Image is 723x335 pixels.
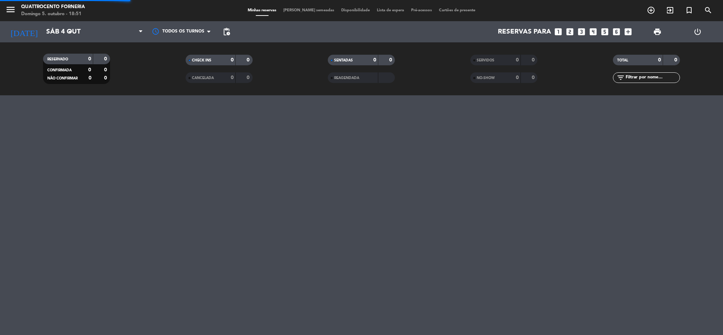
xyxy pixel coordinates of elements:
i: looks_5 [600,27,609,36]
span: Lista de espera [373,8,408,12]
strong: 0 [389,58,393,62]
strong: 0 [231,75,234,80]
span: Pré-acessos [408,8,435,12]
span: Cartões de presente [435,8,479,12]
i: looks_one [554,27,563,36]
i: add_box [623,27,633,36]
i: exit_to_app [666,6,674,14]
span: CONFIRMADA [47,68,72,72]
strong: 0 [104,67,108,72]
strong: 0 [89,76,91,80]
i: power_settings_new [693,28,702,36]
span: pending_actions [222,28,231,36]
span: SENTADAS [334,59,353,62]
strong: 0 [231,58,234,62]
strong: 0 [674,58,679,62]
i: looks_4 [589,27,598,36]
strong: 0 [247,58,251,62]
span: CANCELADA [192,76,214,80]
i: turned_in_not [685,6,693,14]
span: TOTAL [617,59,628,62]
span: [PERSON_NAME] semeadas [280,8,338,12]
strong: 0 [373,58,376,62]
i: search [704,6,712,14]
i: looks_two [565,27,574,36]
i: looks_3 [577,27,586,36]
span: print [653,28,662,36]
strong: 0 [88,67,91,72]
span: SERVIDOS [477,59,494,62]
span: Minhas reservas [244,8,280,12]
span: NO-SHOW [477,76,495,80]
strong: 0 [532,58,536,62]
i: menu [5,4,16,15]
span: Disponibilidade [338,8,373,12]
strong: 0 [516,58,519,62]
div: Domingo 5. outubro - 18:51 [21,11,85,18]
i: arrow_drop_down [66,28,74,36]
span: CHECK INS [192,59,211,62]
span: Reservas para [498,28,551,36]
button: menu [5,4,16,17]
strong: 0 [658,58,661,62]
strong: 0 [104,76,108,80]
span: NÃO CONFIRMAR [47,77,78,80]
strong: 0 [516,75,519,80]
strong: 0 [532,75,536,80]
input: Filtrar por nome... [625,74,680,82]
span: REAGENDADA [334,76,359,80]
i: looks_6 [612,27,621,36]
strong: 0 [247,75,251,80]
div: LOG OUT [677,21,718,42]
i: [DATE] [5,24,43,40]
i: add_circle_outline [647,6,655,14]
i: filter_list [616,73,625,82]
div: Quattrocento Forneria [21,4,85,11]
span: RESERVADO [47,58,68,61]
strong: 0 [88,56,91,61]
strong: 0 [104,56,108,61]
